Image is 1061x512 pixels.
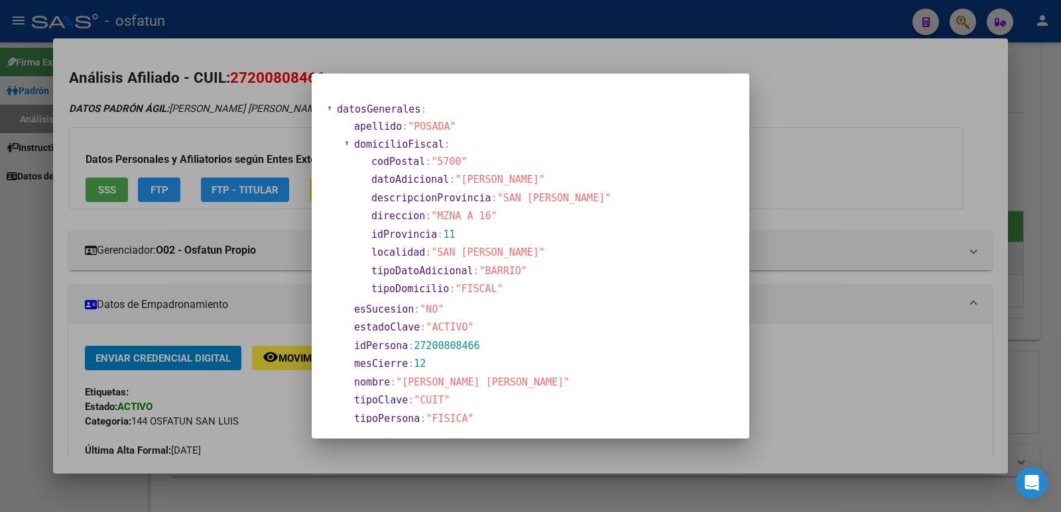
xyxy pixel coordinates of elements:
[396,376,570,388] span: "[PERSON_NAME] [PERSON_NAME]"
[402,121,408,132] span: :
[354,376,390,388] span: nombre
[371,283,449,295] span: tipoDomicilio
[420,413,426,425] span: :
[420,303,444,315] span: "NO"
[371,192,491,204] span: descripcionProvincia
[414,340,479,352] span: 27200808466
[425,210,431,222] span: :
[408,121,456,132] span: "POSADA"
[371,229,437,240] span: idProvincia
[337,103,420,115] span: datosGenerales
[1016,467,1048,499] div: Open Intercom Messenger
[354,121,402,132] span: apellido
[491,192,497,204] span: :
[354,394,408,406] span: tipoClave
[371,156,425,168] span: codPostal
[354,321,420,333] span: estadoClave
[449,283,455,295] span: :
[408,394,414,406] span: :
[354,413,420,425] span: tipoPersona
[420,321,426,333] span: :
[473,265,479,277] span: :
[408,340,414,352] span: :
[443,229,455,240] span: 11
[420,103,426,115] span: :
[371,246,425,258] span: localidad
[455,283,503,295] span: "FISCAL"
[414,358,426,370] span: 12
[371,174,449,185] span: datoAdicional
[371,210,425,222] span: direccion
[354,303,414,315] span: esSucesion
[414,394,450,406] span: "CUIT"
[426,413,473,425] span: "FISICA"
[449,174,455,185] span: :
[426,321,473,333] span: "ACTIVO"
[444,138,450,150] span: :
[479,265,527,277] span: "BARRIO"
[371,265,473,277] span: tipoDatoAdicional
[414,303,420,315] span: :
[497,192,611,204] span: "SAN [PERSON_NAME]"
[437,229,443,240] span: :
[431,156,467,168] span: "5700"
[425,156,431,168] span: :
[408,358,414,370] span: :
[354,340,408,352] span: idPersona
[431,246,545,258] span: "SAN [PERSON_NAME]"
[425,246,431,258] span: :
[455,174,544,185] span: "[PERSON_NAME]"
[354,138,444,150] span: domicilioFiscal
[390,376,396,388] span: :
[354,358,408,370] span: mesCierre
[431,210,497,222] span: "MZNA A 16"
